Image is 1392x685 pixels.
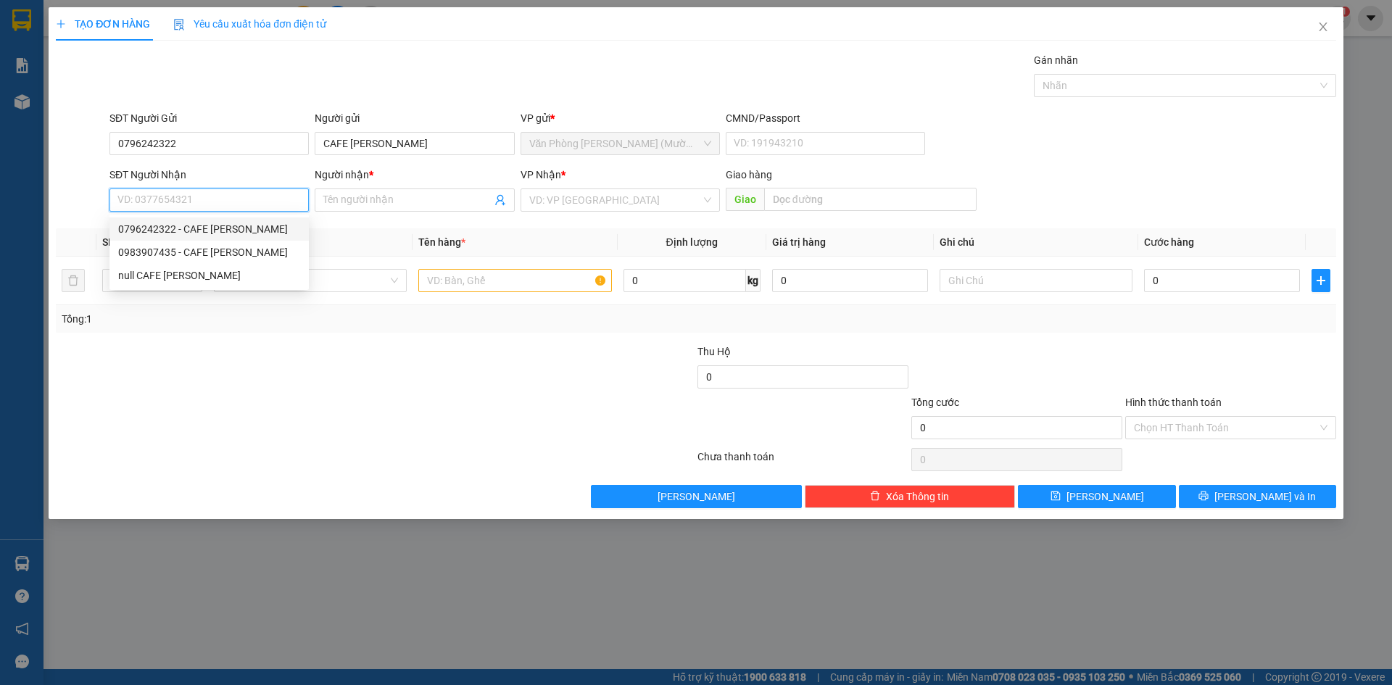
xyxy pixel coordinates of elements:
[1066,489,1144,505] span: [PERSON_NAME]
[1034,54,1078,66] label: Gán nhãn
[173,18,326,30] span: Yêu cầu xuất hóa đơn điện tử
[886,489,949,505] span: Xóa Thông tin
[521,169,561,180] span: VP Nhận
[109,167,309,183] div: SĐT Người Nhận
[1317,21,1329,33] span: close
[1125,397,1222,408] label: Hình thức thanh toán
[726,110,925,126] div: CMND/Passport
[1312,275,1330,286] span: plus
[870,491,880,502] span: delete
[418,236,465,248] span: Tên hàng
[109,264,309,287] div: null CAFE HOÀNG TUẤN
[118,267,300,283] div: null CAFE [PERSON_NAME]
[726,169,772,180] span: Giao hàng
[102,236,114,248] span: SL
[62,269,85,292] button: delete
[109,110,309,126] div: SĐT Người Gửi
[658,489,735,505] span: [PERSON_NAME]
[1144,236,1194,248] span: Cước hàng
[118,244,300,260] div: 0983907435 - CAFE [PERSON_NAME]
[56,18,150,30] span: TẠO ĐƠN HÀNG
[666,236,718,248] span: Định lượng
[109,241,309,264] div: 0983907435 - CAFE HOÀNG TUẤN
[1018,485,1175,508] button: save[PERSON_NAME]
[1179,485,1336,508] button: printer[PERSON_NAME] và In
[62,311,537,327] div: Tổng: 1
[911,397,959,408] span: Tổng cước
[1303,7,1343,48] button: Close
[1051,491,1061,502] span: save
[934,228,1138,257] th: Ghi chú
[122,69,199,87] li: (c) 2017
[1214,489,1316,505] span: [PERSON_NAME] và In
[772,269,928,292] input: 0
[173,19,185,30] img: icon
[1198,491,1209,502] span: printer
[529,133,711,154] span: Văn Phòng Trần Phú (Mường Thanh)
[418,269,611,292] input: VD: Bàn, Ghế
[805,485,1016,508] button: deleteXóa Thông tin
[94,21,139,115] b: BIÊN NHẬN GỬI HÀNG
[18,18,91,91] img: logo.jpg
[118,221,300,237] div: 0796242322 - CAFE [PERSON_NAME]
[696,449,910,474] div: Chưa thanh toán
[122,55,199,67] b: [DOMAIN_NAME]
[764,188,977,211] input: Dọc đường
[746,269,761,292] span: kg
[315,167,514,183] div: Người nhận
[223,270,398,291] span: Khác
[1312,269,1330,292] button: plus
[109,217,309,241] div: 0796242322 - CAFE HOÀNG TUẤN
[591,485,802,508] button: [PERSON_NAME]
[772,236,826,248] span: Giá trị hàng
[940,269,1132,292] input: Ghi Chú
[315,110,514,126] div: Người gửi
[56,19,66,29] span: plus
[697,346,731,357] span: Thu Hộ
[726,188,764,211] span: Giao
[494,194,506,206] span: user-add
[157,18,192,53] img: logo.jpg
[18,94,82,162] b: [PERSON_NAME]
[521,110,720,126] div: VP gửi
